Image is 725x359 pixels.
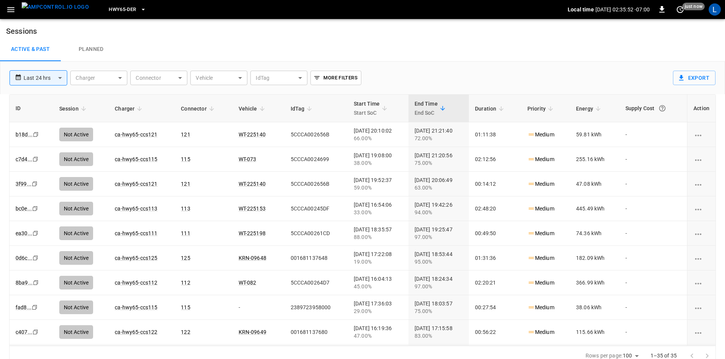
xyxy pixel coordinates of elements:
[16,131,33,138] a: b18d...
[59,251,93,265] div: Not Active
[32,278,40,287] div: copy
[619,270,687,295] td: -
[32,328,40,336] div: copy
[354,152,402,167] div: [DATE] 19:08:00
[24,71,67,85] div: Last 24 hrs
[285,147,348,172] td: 5CCCA0024699
[354,134,402,142] div: 66.00%
[354,324,402,340] div: [DATE] 16:19:36
[59,202,93,215] div: Not Active
[354,99,380,117] div: Start Time
[415,258,463,266] div: 95.00%
[16,280,33,286] a: 8ba9...
[354,275,402,290] div: [DATE] 16:04:13
[415,250,463,266] div: [DATE] 18:53:44
[181,206,190,212] a: 113
[115,206,157,212] a: ca-hwy65-ccs113
[527,155,554,163] p: Medium
[693,155,709,163] div: charging session options
[693,304,709,311] div: charging session options
[59,104,89,113] span: Session
[527,254,554,262] p: Medium
[354,99,390,117] span: Start TimeStart SoC
[59,300,93,314] div: Not Active
[239,206,266,212] a: WT-225153
[354,201,402,216] div: [DATE] 16:54:06
[32,254,40,262] div: copy
[16,156,32,162] a: c7d4...
[619,221,687,246] td: -
[285,246,348,270] td: 001681137648
[239,255,266,261] a: KRN-09648
[415,324,463,340] div: [DATE] 17:15:58
[415,226,463,241] div: [DATE] 19:25:47
[415,332,463,340] div: 83.00%
[469,246,521,270] td: 01:31:36
[693,131,709,138] div: charging session options
[354,307,402,315] div: 29.00%
[475,104,506,113] span: Duration
[415,176,463,191] div: [DATE] 20:06:49
[115,304,157,310] a: ca-hwy65-ccs115
[32,204,39,213] div: copy
[469,295,521,320] td: 00:27:54
[469,147,521,172] td: 02:12:56
[354,283,402,290] div: 45.00%
[469,221,521,246] td: 00:49:50
[16,255,32,261] a: 0d6c...
[59,226,93,240] div: Not Active
[619,320,687,345] td: -
[354,184,402,191] div: 59.00%
[285,122,348,147] td: 5CCCA002656B
[527,131,554,139] p: Medium
[527,180,554,188] p: Medium
[415,283,463,290] div: 97.00%
[181,156,190,162] a: 115
[32,130,40,139] div: copy
[115,255,157,261] a: ca-hwy65-ccs125
[655,101,669,115] button: The cost of your charging session based on your supply rates
[415,159,463,167] div: 75.00%
[115,181,157,187] a: ca-hwy65-ccs121
[595,6,650,13] p: [DATE] 02:35:52 -07:00
[285,270,348,295] td: 5CCCA00264D7
[285,295,348,320] td: 2389723958000
[354,127,402,142] div: [DATE] 20:10:02
[354,300,402,315] div: [DATE] 17:36:03
[181,181,190,187] a: 121
[469,172,521,196] td: 00:14:12
[59,276,93,289] div: Not Active
[570,172,619,196] td: 47.08 kWh
[527,328,554,336] p: Medium
[527,229,554,237] p: Medium
[16,230,32,236] a: ea30...
[32,155,40,163] div: copy
[570,122,619,147] td: 59.81 kWh
[285,172,348,196] td: 5CCCA002656B
[239,280,256,286] a: WT-082
[527,304,554,312] p: Medium
[576,104,603,113] span: Energy
[693,205,709,212] div: charging session options
[310,71,361,85] button: More Filters
[415,108,438,117] p: End SoC
[239,104,267,113] span: Vehicle
[415,99,448,117] span: End TimeEnd SoC
[570,270,619,295] td: 366.99 kWh
[469,320,521,345] td: 00:56:22
[181,230,190,236] a: 111
[619,196,687,221] td: -
[354,250,402,266] div: [DATE] 17:22:08
[59,152,93,166] div: Not Active
[285,320,348,345] td: 001681137680
[354,258,402,266] div: 19.00%
[233,295,285,320] td: -
[354,176,402,191] div: [DATE] 19:52:37
[239,156,256,162] a: WT-073
[9,94,716,346] div: sessions table
[115,329,157,335] a: ca-hwy65-ccs122
[625,101,681,115] div: Supply Cost
[106,2,149,17] button: HWY65-DER
[619,147,687,172] td: -
[354,226,402,241] div: [DATE] 18:35:57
